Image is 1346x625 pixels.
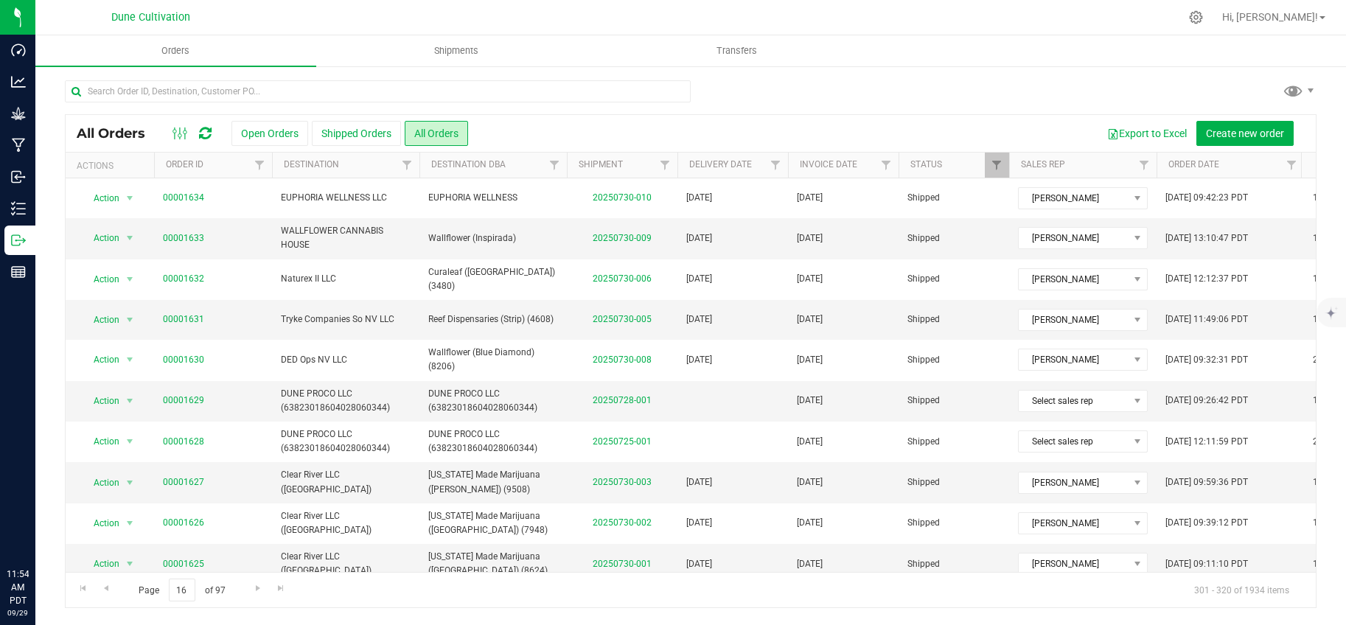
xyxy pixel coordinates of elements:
[689,159,752,170] a: Delivery Date
[281,272,411,286] span: Naturex II LLC
[907,516,1000,530] span: Shipped
[907,435,1000,449] span: Shipped
[653,153,677,178] a: Filter
[907,557,1000,571] span: Shipped
[169,579,195,601] input: 16
[80,228,120,248] span: Action
[1313,435,1318,449] span: 2
[281,312,411,327] span: Tryke Companies So NV LLC
[1165,557,1248,571] span: [DATE] 09:11:10 PDT
[281,387,411,415] span: DUNE PROCO LLC (63823018604028060344)
[1019,513,1129,534] span: [PERSON_NAME]
[121,349,139,370] span: select
[1165,516,1248,530] span: [DATE] 09:39:12 PDT
[1187,10,1205,24] div: Manage settings
[593,314,652,324] a: 20250730-005
[1313,231,1323,245] span: 10
[428,191,558,205] span: EUPHORIA WELLNESS
[142,44,209,57] span: Orders
[77,125,160,142] span: All Orders
[593,517,652,528] a: 20250730-002
[121,188,139,209] span: select
[11,265,26,279] inline-svg: Reports
[910,159,942,170] a: Status
[1313,312,1323,327] span: 13
[1165,272,1248,286] span: [DATE] 12:12:37 PDT
[11,138,26,153] inline-svg: Manufacturing
[121,554,139,574] span: select
[163,353,204,367] a: 00001630
[596,35,877,66] a: Transfers
[1222,11,1318,23] span: Hi, [PERSON_NAME]!
[797,353,823,367] span: [DATE]
[985,153,1009,178] a: Filter
[1019,188,1129,209] span: [PERSON_NAME]
[428,231,558,245] span: Wallflower (Inspirada)
[405,121,468,146] button: All Orders
[111,11,190,24] span: Dune Cultivation
[907,394,1000,408] span: Shipped
[907,231,1000,245] span: Shipped
[163,557,204,571] a: 00001625
[11,233,26,248] inline-svg: Outbound
[281,353,411,367] span: DED Ops NV LLC
[579,159,623,170] a: Shipment
[35,35,316,66] a: Orders
[163,312,204,327] a: 00001631
[686,516,712,530] span: [DATE]
[1313,394,1318,408] span: 1
[80,269,120,290] span: Action
[7,568,29,607] p: 11:54 AM PDT
[1019,349,1129,370] span: [PERSON_NAME]
[163,231,204,245] a: 00001633
[797,516,823,530] span: [DATE]
[281,550,411,578] span: Clear River LLC ([GEOGRAPHIC_DATA])
[907,272,1000,286] span: Shipped
[428,265,558,293] span: Curaleaf ([GEOGRAPHIC_DATA]) (3480)
[166,159,203,170] a: Order ID
[284,159,339,170] a: Destination
[593,192,652,203] a: 20250730-010
[1313,272,1323,286] span: 12
[163,516,204,530] a: 00001626
[593,273,652,284] a: 20250730-006
[43,505,61,523] iframe: Resource center unread badge
[163,435,204,449] a: 00001628
[1019,228,1129,248] span: [PERSON_NAME]
[281,427,411,455] span: DUNE PROCO LLC (63823018604028060344)
[121,310,139,330] span: select
[248,153,272,178] a: Filter
[797,394,823,408] span: [DATE]
[797,231,823,245] span: [DATE]
[1098,121,1196,146] button: Export to Excel
[907,475,1000,489] span: Shipped
[271,579,292,598] a: Go to the last page
[11,106,26,121] inline-svg: Grow
[65,80,691,102] input: Search Order ID, Destination, Customer PO...
[247,579,268,598] a: Go to the next page
[126,579,237,601] span: Page of 97
[1165,353,1248,367] span: [DATE] 09:32:31 PDT
[281,224,411,252] span: WALLFLOWER CANNABIS HOUSE
[797,191,823,205] span: [DATE]
[593,477,652,487] a: 20250730-003
[1165,475,1248,489] span: [DATE] 09:59:36 PDT
[121,269,139,290] span: select
[428,550,558,578] span: [US_STATE] Made Marijuana ([GEOGRAPHIC_DATA]) (8624)
[593,233,652,243] a: 20250730-009
[1165,394,1248,408] span: [DATE] 09:26:42 PDT
[163,394,204,408] a: 00001629
[1313,191,1318,205] span: 1
[11,170,26,184] inline-svg: Inbound
[7,607,29,618] p: 09/29
[80,431,120,452] span: Action
[686,557,712,571] span: [DATE]
[428,346,558,374] span: Wallflower (Blue Diamond) (8206)
[1206,128,1284,139] span: Create new order
[797,475,823,489] span: [DATE]
[80,472,120,493] span: Action
[121,228,139,248] span: select
[163,191,204,205] a: 00001634
[121,431,139,452] span: select
[593,395,652,405] a: 20250728-001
